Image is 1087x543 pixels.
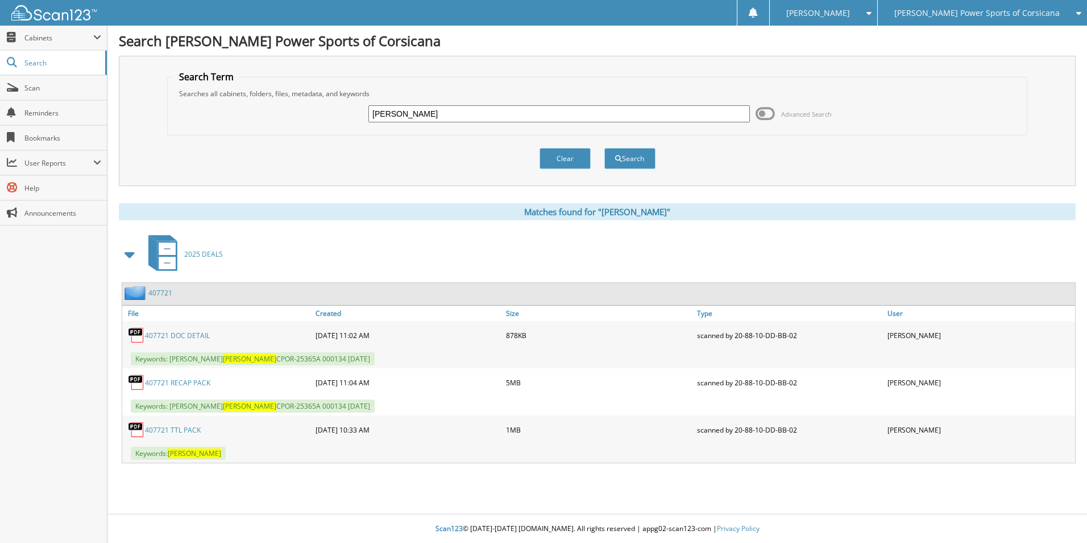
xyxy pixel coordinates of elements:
[503,306,694,321] a: Size
[223,354,276,364] span: [PERSON_NAME]
[125,286,148,300] img: folder2.png
[24,183,101,193] span: Help
[313,324,503,347] div: [DATE] 11:02 AM
[145,425,201,435] a: 407721 TTL PACK
[173,71,239,83] legend: Search Term
[885,324,1075,347] div: [PERSON_NAME]
[173,89,1021,98] div: Searches all cabinets, folders, files, metadata, and keywords
[503,324,694,347] div: 878KB
[503,418,694,441] div: 1MB
[131,447,226,460] span: Keywords:
[128,421,145,438] img: PDF.png
[142,232,223,277] a: 2025 DEALS
[24,133,101,143] span: Bookmarks
[24,208,101,218] span: Announcements
[24,33,93,43] span: Cabinets
[717,524,760,533] a: Privacy Policy
[24,83,101,93] span: Scan
[435,524,463,533] span: Scan123
[145,331,210,340] a: 407721 DOC DETAIL
[122,306,313,321] a: File
[540,148,591,169] button: Clear
[885,371,1075,394] div: [PERSON_NAME]
[128,374,145,391] img: PDF.png
[313,371,503,394] div: [DATE] 11:04 AM
[894,10,1060,17] span: [PERSON_NAME] Power Sports of Corsicana
[184,249,223,259] span: 2025 DEALS
[11,5,97,20] img: scan123-logo-white.svg
[131,400,375,413] span: Keywords: [PERSON_NAME] CPOR-25365A 000134 [DATE]
[604,148,655,169] button: Search
[119,203,1076,220] div: Matches found for "[PERSON_NAME]"
[694,418,885,441] div: scanned by 20-88-10-DD-BB-02
[786,10,850,17] span: [PERSON_NAME]
[223,401,276,411] span: [PERSON_NAME]
[119,31,1076,50] h1: Search [PERSON_NAME] Power Sports of Corsicana
[24,108,101,118] span: Reminders
[694,371,885,394] div: scanned by 20-88-10-DD-BB-02
[885,306,1075,321] a: User
[131,352,375,365] span: Keywords: [PERSON_NAME] CPOR-25365A 000134 [DATE]
[503,371,694,394] div: 5MB
[148,288,172,298] a: 407721
[313,306,503,321] a: Created
[168,449,221,458] span: [PERSON_NAME]
[128,327,145,344] img: PDF.png
[694,324,885,347] div: scanned by 20-88-10-DD-BB-02
[107,515,1087,543] div: © [DATE]-[DATE] [DOMAIN_NAME]. All rights reserved | appg02-scan123-com |
[24,158,93,168] span: User Reports
[24,58,99,68] span: Search
[781,110,832,118] span: Advanced Search
[694,306,885,321] a: Type
[313,418,503,441] div: [DATE] 10:33 AM
[145,378,210,388] a: 407721 RECAP PACK
[885,418,1075,441] div: [PERSON_NAME]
